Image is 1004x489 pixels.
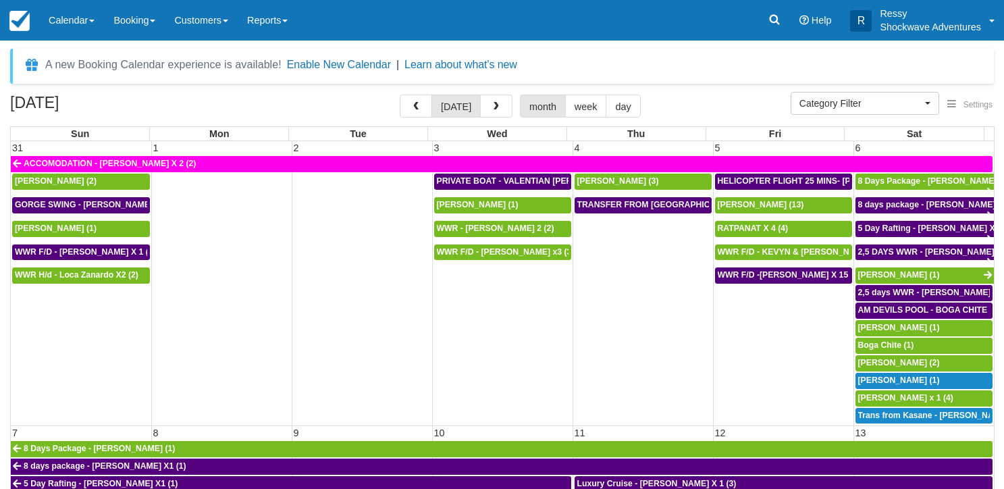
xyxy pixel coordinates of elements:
span: Luxury Cruise - [PERSON_NAME] X 1 (3) [577,479,737,488]
a: [PERSON_NAME] (1) [855,267,995,284]
span: [PERSON_NAME] (1) [858,270,940,280]
span: 3 [433,143,441,153]
span: PRIVATE BOAT - VALENTIAN [PERSON_NAME] X 4 (4) [437,176,649,186]
span: Help [812,15,832,26]
a: TRANSFER FROM [GEOGRAPHIC_DATA] TO VIC FALLS - [PERSON_NAME] X 1 (1) [575,197,712,213]
span: 11 [573,428,587,438]
span: Category Filter [799,97,922,110]
a: 8 days package - [PERSON_NAME] X1 (1) [11,459,993,475]
a: [PERSON_NAME] (1) [434,197,571,213]
span: 31 [11,143,24,153]
a: WWR F/D - [PERSON_NAME] X 1 (1) [12,244,150,261]
span: 6 [854,143,862,153]
a: WWR F/D -[PERSON_NAME] X 15 (15) [715,267,852,284]
a: GORGE SWING - [PERSON_NAME] X 2 (2) [12,197,150,213]
span: Wed [487,128,507,139]
span: Sun [71,128,89,139]
span: 8 days package - [PERSON_NAME] X1 (1) [24,461,186,471]
span: TRANSFER FROM [GEOGRAPHIC_DATA] TO VIC FALLS - [PERSON_NAME] X 1 (1) [577,200,901,209]
span: [PERSON_NAME] (2) [15,176,97,186]
span: 8 Days Package - [PERSON_NAME] (1) [24,444,175,453]
span: [PERSON_NAME] (1) [858,323,940,332]
span: [PERSON_NAME] (2) [858,358,940,367]
span: 5 [714,143,722,153]
a: 8 days package - [PERSON_NAME] X1 (1) [855,197,995,213]
span: Settings [963,100,993,109]
span: Fri [769,128,781,139]
a: HELICOPTER FLIGHT 25 MINS- [PERSON_NAME] X1 (1) [715,174,852,190]
a: WWR - [PERSON_NAME] 2 (2) [434,221,571,237]
span: [PERSON_NAME] (13) [718,200,804,209]
button: Category Filter [791,92,939,115]
a: 2,5 days WWR - [PERSON_NAME] X2 (2) [855,285,993,301]
a: ACCOMODATION - [PERSON_NAME] X 2 (2) [11,156,993,172]
span: Mon [209,128,230,139]
span: HELICOPTER FLIGHT 25 MINS- [PERSON_NAME] X1 (1) [718,176,936,186]
a: [PERSON_NAME] x 1 (4) [855,390,993,407]
span: 1 [152,143,160,153]
span: Tue [350,128,367,139]
span: WWR F/D - [PERSON_NAME] x3 (3) [437,247,575,257]
a: WWR F/D - [PERSON_NAME] x3 (3) [434,244,571,261]
span: WWR H/d - Loca Zanardo X2 (2) [15,270,138,280]
a: 8 Days Package - [PERSON_NAME] (1) [855,174,995,190]
a: [PERSON_NAME] (2) [855,355,993,371]
a: WWR H/d - Loca Zanardo X2 (2) [12,267,150,284]
span: [PERSON_NAME] (1) [15,224,97,233]
span: 8 [152,428,160,438]
p: Ressy [880,7,981,20]
a: 2,5 DAYS WWR - [PERSON_NAME] X1 (1) [855,244,995,261]
i: Help [799,16,809,25]
button: [DATE] [431,95,481,118]
span: Sat [907,128,922,139]
span: GORGE SWING - [PERSON_NAME] X 2 (2) [15,200,180,209]
img: checkfront-main-nav-mini-logo.png [9,11,30,31]
span: [PERSON_NAME] (1) [858,376,940,385]
span: RATPANAT X 4 (4) [718,224,789,233]
span: WWR F/D - KEVYN & [PERSON_NAME] 2 (2) [718,247,890,257]
a: AM DEVILS POOL - BOGA CHITE X 1 (1) [855,303,993,319]
span: Boga Chite (1) [858,340,914,350]
a: PRIVATE BOAT - VALENTIAN [PERSON_NAME] X 4 (4) [434,174,571,190]
a: [PERSON_NAME] (1) [855,320,993,336]
span: WWR F/D - [PERSON_NAME] X 1 (1) [15,247,156,257]
p: Shockwave Adventures [880,20,981,34]
a: Trans from Kasane - [PERSON_NAME] X4 (4) [855,408,993,424]
button: month [520,95,566,118]
a: 8 Days Package - [PERSON_NAME] (1) [11,441,993,457]
span: 7 [11,428,19,438]
div: A new Booking Calendar experience is available! [45,57,282,73]
span: Thu [627,128,645,139]
span: [PERSON_NAME] (3) [577,176,659,186]
h2: [DATE] [10,95,181,120]
a: [PERSON_NAME] (13) [715,197,852,213]
button: Settings [939,95,1001,115]
a: Boga Chite (1) [855,338,993,354]
span: 12 [714,428,727,438]
span: | [396,59,399,70]
a: [PERSON_NAME] (1) [12,221,150,237]
a: [PERSON_NAME] (2) [12,174,150,190]
a: [PERSON_NAME] (1) [855,373,993,389]
a: 5 Day Rafting - [PERSON_NAME] X1 (1) [855,221,995,237]
span: ACCOMODATION - [PERSON_NAME] X 2 (2) [24,159,196,168]
span: 10 [433,428,446,438]
span: 5 Day Rafting - [PERSON_NAME] X1 (1) [24,479,178,488]
span: 2 [292,143,300,153]
span: [PERSON_NAME] (1) [437,200,519,209]
a: RATPANAT X 4 (4) [715,221,852,237]
span: 9 [292,428,300,438]
span: 4 [573,143,581,153]
a: WWR F/D - KEVYN & [PERSON_NAME] 2 (2) [715,244,852,261]
a: Learn about what's new [404,59,517,70]
span: [PERSON_NAME] x 1 (4) [858,393,953,403]
button: week [565,95,607,118]
span: WWR F/D -[PERSON_NAME] X 15 (15) [718,270,866,280]
span: 13 [854,428,868,438]
button: day [606,95,640,118]
button: Enable New Calendar [287,58,391,72]
a: [PERSON_NAME] (3) [575,174,712,190]
span: WWR - [PERSON_NAME] 2 (2) [437,224,554,233]
div: R [850,10,872,32]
